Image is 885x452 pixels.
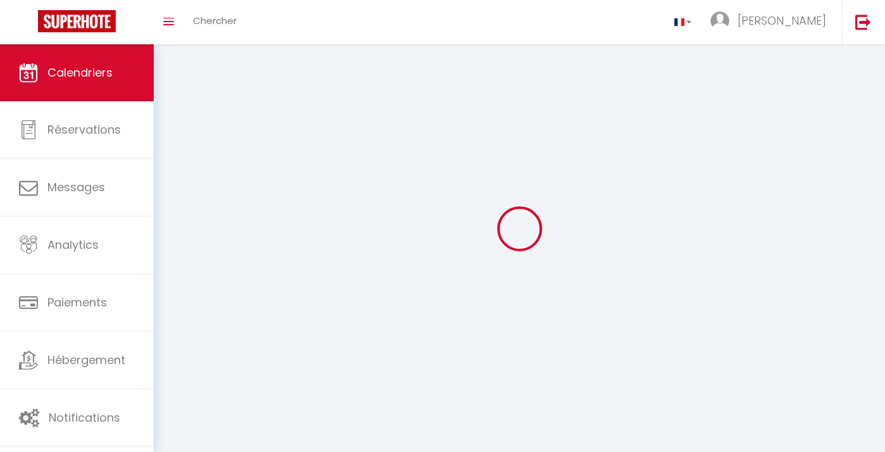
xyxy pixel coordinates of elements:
[38,10,116,32] img: Super Booking
[710,11,729,30] img: ...
[855,14,871,30] img: logout
[47,352,125,368] span: Hébergement
[47,122,121,137] span: Réservations
[47,179,105,195] span: Messages
[47,65,113,80] span: Calendriers
[10,5,48,43] button: Ouvrir le widget de chat LiveChat
[47,237,99,253] span: Analytics
[738,13,826,28] span: [PERSON_NAME]
[193,14,237,27] span: Chercher
[49,410,120,425] span: Notifications
[47,294,107,310] span: Paiements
